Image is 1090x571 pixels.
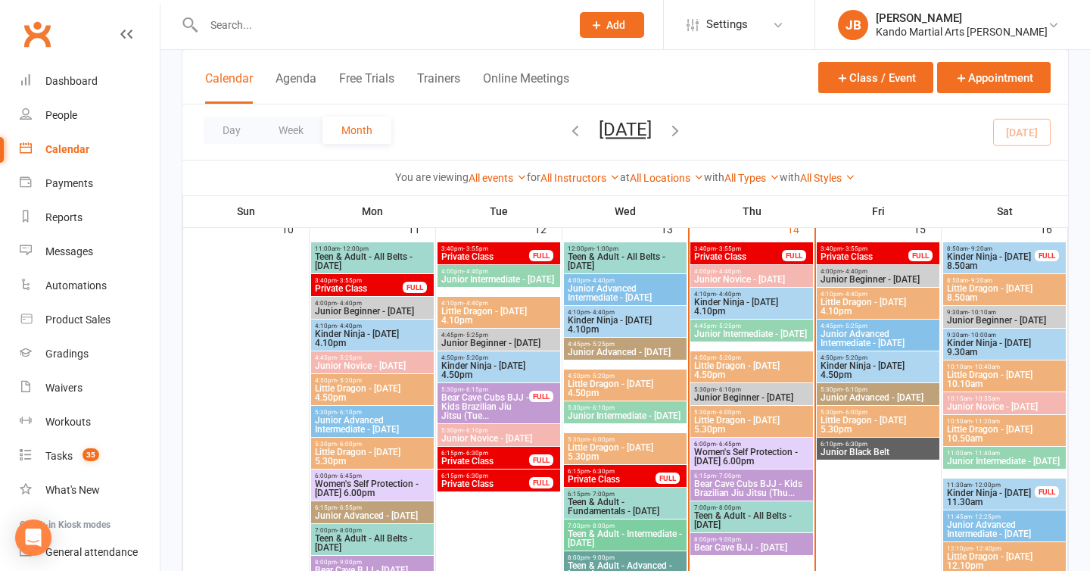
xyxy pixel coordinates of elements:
[693,511,810,529] span: Teen & Adult - All Belts - [DATE]
[820,291,936,298] span: 4:10pm
[463,300,488,307] span: - 4:40pm
[463,332,488,339] span: - 5:25pm
[946,370,1063,388] span: Little Dragon - [DATE] 10.10am
[441,300,557,307] span: 4:10pm
[314,245,431,252] span: 11:00am
[842,386,867,393] span: - 6:10pm
[45,109,77,121] div: People
[567,252,684,270] span: Teen & Adult - All Belts - [DATE]
[337,559,362,566] span: - 9:00pm
[567,554,684,561] span: 8:00pm
[716,323,741,329] span: - 5:25pm
[83,448,99,461] span: 35
[946,450,1063,457] span: 11:00am
[820,252,909,261] span: Private Class
[590,277,615,284] span: - 4:40pm
[441,473,530,479] span: 6:15pm
[693,416,810,434] span: Little Dragon - [DATE] 5.30pm
[946,339,1063,357] span: Kinder Ninja - [DATE] 9.30am
[820,354,936,361] span: 4:50pm
[689,195,815,227] th: Thu
[20,473,160,507] a: What's New
[590,554,615,561] span: - 9:00pm
[540,172,620,184] a: All Instructors
[693,536,810,543] span: 8:00pm
[606,19,625,31] span: Add
[314,504,431,511] span: 6:15pm
[946,395,1063,402] span: 10:15am
[599,119,652,140] button: [DATE]
[183,195,310,227] th: Sun
[337,473,362,479] span: - 6:45pm
[529,391,553,402] div: FULL
[205,71,253,104] button: Calendar
[527,171,540,183] strong: for
[529,454,553,466] div: FULL
[946,488,1035,507] span: Kinder Ninja - [DATE] 11.30am
[1035,250,1059,261] div: FULL
[567,468,656,475] span: 6:15pm
[693,291,810,298] span: 4:10pm
[567,498,684,516] span: Teen & Adult - Fundamentals - [DATE]
[463,354,488,361] span: - 5:20pm
[441,361,557,379] span: Kinder Ninja - [DATE] 4.50pm
[529,477,553,488] div: FULL
[716,441,741,448] span: - 6:45pm
[469,172,527,184] a: All events
[567,411,684,420] span: Junior Intermediate - [DATE]
[441,386,530,393] span: 5:30pm
[340,245,369,252] span: - 12:00pm
[937,62,1051,93] button: Appointment
[972,482,1001,488] span: - 12:00pm
[314,284,403,293] span: Private Class
[337,354,362,361] span: - 5:25pm
[580,12,644,38] button: Add
[15,520,51,556] div: Open Intercom Messenger
[314,416,431,434] span: Junior Advanced Intermediate - [DATE]
[946,425,1063,443] span: Little Dragon - [DATE] 10.50am
[567,284,684,302] span: Junior Advanced Intermediate - [DATE]
[417,71,460,104] button: Trainers
[567,523,684,529] span: 7:00pm
[590,341,615,348] span: - 5:25pm
[590,373,615,379] span: - 5:20pm
[441,339,557,348] span: Junior Beginner - [DATE]
[704,171,724,183] strong: with
[842,291,867,298] span: - 4:40pm
[441,450,530,457] span: 6:15pm
[567,404,684,411] span: 5:30pm
[339,71,394,104] button: Free Trials
[314,534,431,552] span: Teen & Adult - All Belts - [DATE]
[842,354,867,361] span: - 5:20pm
[968,309,996,316] span: - 10:10am
[18,15,56,53] a: Clubworx
[45,348,89,360] div: Gradings
[20,269,160,303] a: Automations
[403,282,427,293] div: FULL
[842,245,867,252] span: - 3:55pm
[946,513,1063,520] span: 11:45am
[314,354,431,361] span: 4:45pm
[483,71,569,104] button: Online Meetings
[820,329,936,348] span: Junior Advanced Intermediate - [DATE]
[876,11,1048,25] div: [PERSON_NAME]
[441,354,557,361] span: 4:50pm
[716,409,741,416] span: - 6:00pm
[590,523,615,529] span: - 8:00pm
[567,277,684,284] span: 4:00pm
[946,332,1063,339] span: 9:30am
[693,479,810,498] span: Bear Cave Cubs BJJ - Kids Brazilian Jiu Jitsu (Thu...
[322,117,391,144] button: Month
[820,268,936,275] span: 4:00pm
[972,418,1000,425] span: - 11:20am
[693,323,810,329] span: 4:45pm
[820,361,936,379] span: Kinder Ninja - [DATE] 4.50pm
[716,291,741,298] span: - 4:40pm
[838,10,868,40] div: JB
[20,337,160,371] a: Gradings
[716,245,741,252] span: - 3:55pm
[20,201,160,235] a: Reports
[968,245,992,252] span: - 9:20am
[716,268,741,275] span: - 4:40pm
[782,250,806,261] div: FULL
